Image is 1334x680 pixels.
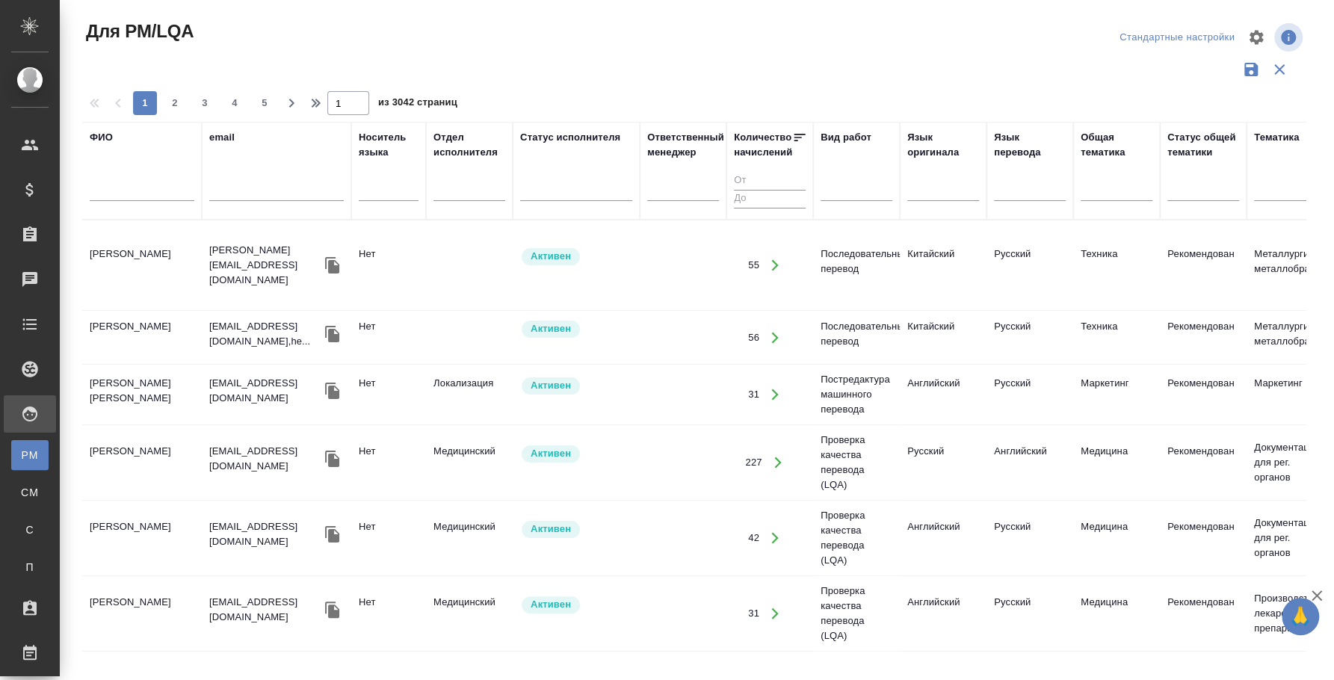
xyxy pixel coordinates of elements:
[426,368,513,421] td: Локализация
[351,239,426,291] td: Нет
[734,130,792,160] div: Количество начислений
[900,368,986,421] td: Английский
[82,368,202,421] td: [PERSON_NAME] [PERSON_NAME]
[1160,512,1247,564] td: Рекомендован
[1247,368,1333,421] td: Маркетинг
[748,330,759,345] div: 56
[426,587,513,640] td: Медицинский
[813,239,900,291] td: Последовательный перевод
[907,130,979,160] div: Язык оригинала
[1274,23,1306,52] span: Посмотреть информацию
[82,239,202,291] td: [PERSON_NAME]
[321,599,344,621] button: Скопировать
[321,523,344,545] button: Скопировать
[531,522,571,537] p: Активен
[520,519,632,540] div: Рядовой исполнитель: назначай с учетом рейтинга
[748,387,759,402] div: 31
[1247,433,1333,492] td: Документация для рег. органов
[813,312,900,364] td: Последовательный перевод
[11,477,49,507] a: CM
[1160,436,1247,489] td: Рекомендован
[321,380,344,402] button: Скопировать
[193,96,217,111] span: 3
[1247,584,1333,643] td: Производство лекарственных препаратов
[1254,130,1299,145] div: Тематика
[11,515,49,545] a: С
[321,323,344,345] button: Скопировать
[209,130,235,145] div: email
[994,130,1066,160] div: Язык перевода
[378,93,457,115] span: из 3042 страниц
[19,560,41,575] span: П
[986,436,1073,489] td: Английский
[351,436,426,489] td: Нет
[813,501,900,575] td: Проверка качества перевода (LQA)
[745,455,762,470] div: 227
[900,587,986,640] td: Английский
[1167,130,1239,160] div: Статус общей тематики
[1237,55,1265,84] button: Сохранить фильтры
[1282,598,1319,635] button: 🙏
[1073,587,1160,640] td: Медицина
[253,91,277,115] button: 5
[520,595,632,615] div: Рядовой исполнитель: назначай с учетом рейтинга
[82,19,194,43] span: Для PM/LQA
[647,130,724,160] div: Ответственный менеджер
[1247,508,1333,568] td: Документация для рег. органов
[531,378,571,393] p: Активен
[209,595,321,625] p: [EMAIL_ADDRESS][DOMAIN_NAME]
[163,91,187,115] button: 2
[900,312,986,364] td: Китайский
[520,247,632,267] div: Рядовой исполнитель: назначай с учетом рейтинга
[900,436,986,489] td: Русский
[426,512,513,564] td: Медицинский
[209,319,321,349] p: [EMAIL_ADDRESS][DOMAIN_NAME],he...
[900,239,986,291] td: Китайский
[986,312,1073,364] td: Русский
[1081,130,1152,160] div: Общая тематика
[163,96,187,111] span: 2
[520,444,632,464] div: Рядовой исполнитель: назначай с учетом рейтинга
[986,512,1073,564] td: Русский
[1160,368,1247,421] td: Рекомендован
[520,319,632,339] div: Рядовой исполнитель: назначай с учетом рейтинга
[1238,19,1274,55] span: Настроить таблицу
[763,448,794,478] button: Открыть работы
[1073,512,1160,564] td: Медицина
[82,512,202,564] td: [PERSON_NAME]
[760,322,791,353] button: Открыть работы
[209,519,321,549] p: [EMAIL_ADDRESS][DOMAIN_NAME]
[813,576,900,651] td: Проверка качества перевода (LQA)
[82,587,202,640] td: [PERSON_NAME]
[1160,239,1247,291] td: Рекомендован
[986,239,1073,291] td: Русский
[760,599,791,629] button: Открыть работы
[813,425,900,500] td: Проверка качества перевода (LQA)
[351,512,426,564] td: Нет
[351,368,426,421] td: Нет
[209,243,321,288] p: [PERSON_NAME][EMAIL_ADDRESS][DOMAIN_NAME]
[1265,55,1294,84] button: Сбросить фильтры
[531,597,571,612] p: Активен
[734,172,806,191] input: От
[900,512,986,564] td: Английский
[351,587,426,640] td: Нет
[986,587,1073,640] td: Русский
[531,446,571,461] p: Активен
[531,321,571,336] p: Активен
[223,96,247,111] span: 4
[1288,601,1313,632] span: 🙏
[19,522,41,537] span: С
[1073,312,1160,364] td: Техника
[223,91,247,115] button: 4
[82,436,202,489] td: [PERSON_NAME]
[734,190,806,208] input: До
[321,448,344,470] button: Скопировать
[1073,368,1160,421] td: Маркетинг
[433,130,505,160] div: Отдел исполнителя
[82,312,202,364] td: [PERSON_NAME]
[1160,312,1247,364] td: Рекомендован
[90,130,113,145] div: ФИО
[11,552,49,582] a: П
[986,368,1073,421] td: Русский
